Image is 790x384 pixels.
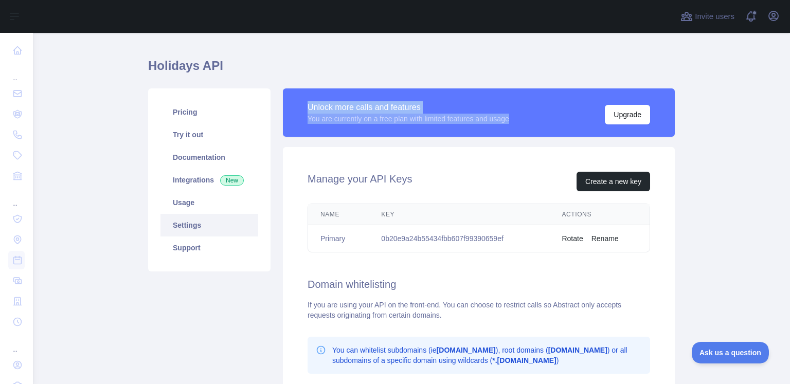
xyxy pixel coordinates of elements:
[160,214,258,236] a: Settings
[577,172,650,191] button: Create a new key
[308,300,650,320] div: If you are using your API on the front-end. You can choose to restrict calls so Abstract only acc...
[369,204,549,225] th: Key
[692,342,769,363] iframe: Toggle Customer Support
[562,233,583,244] button: Rotate
[160,146,258,169] a: Documentation
[549,204,650,225] th: Actions
[369,225,549,252] td: 0b20e9a24b55434fbb607f99390659ef
[492,356,556,364] b: *.[DOMAIN_NAME]
[160,123,258,146] a: Try it out
[220,175,244,186] span: New
[308,277,650,291] h2: Domain whitelisting
[605,105,650,124] button: Upgrade
[695,11,734,23] span: Invite users
[308,172,412,191] h2: Manage your API Keys
[308,204,369,225] th: Name
[160,101,258,123] a: Pricing
[8,62,25,82] div: ...
[160,236,258,259] a: Support
[8,187,25,208] div: ...
[308,225,369,252] td: Primary
[8,333,25,354] div: ...
[308,101,509,114] div: Unlock more calls and features
[160,191,258,214] a: Usage
[148,58,675,82] h1: Holidays API
[332,345,642,365] p: You can whitelist subdomains (ie ), root domains ( ) or all subdomains of a specific domain using...
[591,233,619,244] button: Rename
[548,346,607,354] b: [DOMAIN_NAME]
[678,8,737,25] button: Invite users
[437,346,496,354] b: [DOMAIN_NAME]
[160,169,258,191] a: Integrations New
[308,114,509,124] div: You are currently on a free plan with limited features and usage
